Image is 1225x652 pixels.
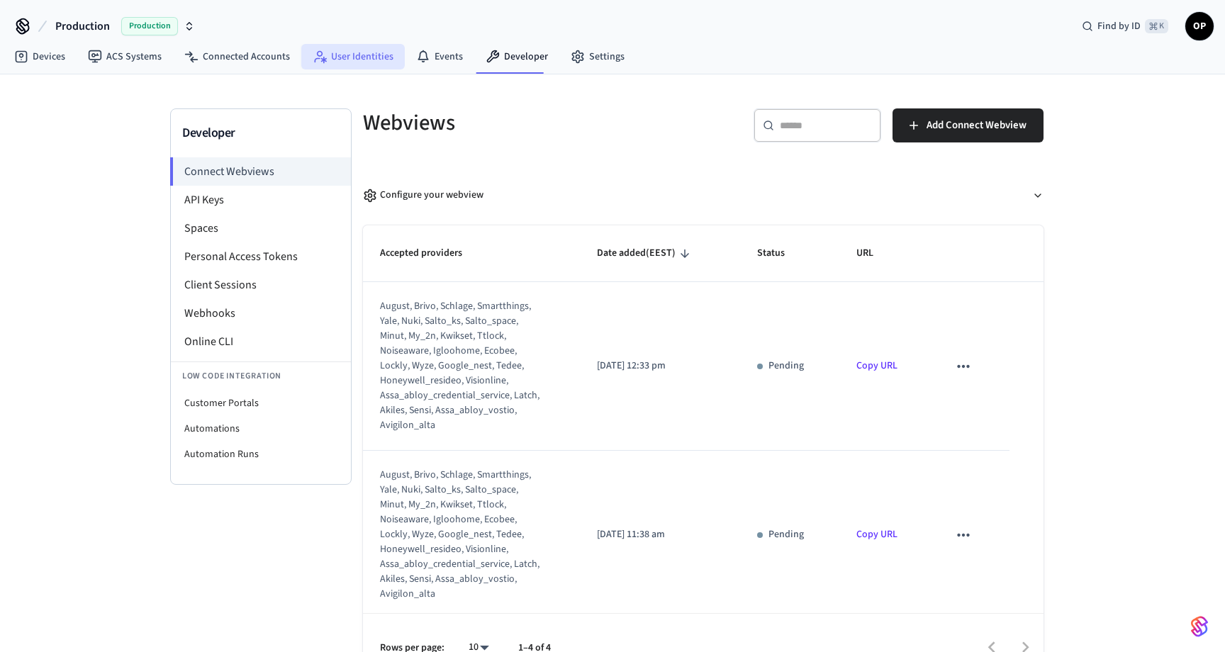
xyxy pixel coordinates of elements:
[55,18,110,35] span: Production
[380,242,481,264] span: Accepted providers
[757,242,803,264] span: Status
[597,242,694,264] span: Date added(EEST)
[171,271,351,299] li: Client Sessions
[171,186,351,214] li: API Keys
[597,527,723,542] p: [DATE] 11:38 am
[182,123,340,143] h3: Developer
[1070,13,1180,39] div: Find by ID⌘ K
[380,299,544,433] div: august, brivo, schlage, smartthings, yale, nuki, salto_ks, salto_space, minut, my_2n, kwikset, tt...
[363,188,483,203] div: Configure your webview
[1185,12,1214,40] button: OP
[3,44,77,69] a: Devices
[856,359,897,373] a: Copy URL
[171,242,351,271] li: Personal Access Tokens
[170,157,351,186] li: Connect Webviews
[405,44,474,69] a: Events
[856,242,892,264] span: URL
[1097,19,1141,33] span: Find by ID
[1187,13,1212,39] span: OP
[363,108,695,137] h5: Webviews
[856,527,897,541] a: Copy URL
[173,44,301,69] a: Connected Accounts
[768,527,804,542] p: Pending
[474,44,559,69] a: Developer
[927,116,1027,135] span: Add Connect Webview
[363,176,1044,214] button: Configure your webview
[77,44,173,69] a: ACS Systems
[171,361,351,390] li: Low Code Integration
[893,108,1044,142] button: Add Connect Webview
[768,359,804,373] p: Pending
[1191,615,1208,638] img: SeamLogoGradient.69752ec5.svg
[597,359,723,373] p: [DATE] 12:33 pm
[121,17,178,35] span: Production
[171,442,351,467] li: Automation Runs
[171,390,351,416] li: Customer Portals
[380,468,544,602] div: august, brivo, schlage, smartthings, yale, nuki, salto_ks, salto_space, minut, my_2n, kwikset, tt...
[171,299,351,327] li: Webhooks
[171,214,351,242] li: Spaces
[301,44,405,69] a: User Identities
[171,327,351,356] li: Online CLI
[171,416,351,442] li: Automations
[559,44,636,69] a: Settings
[1145,19,1168,33] span: ⌘ K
